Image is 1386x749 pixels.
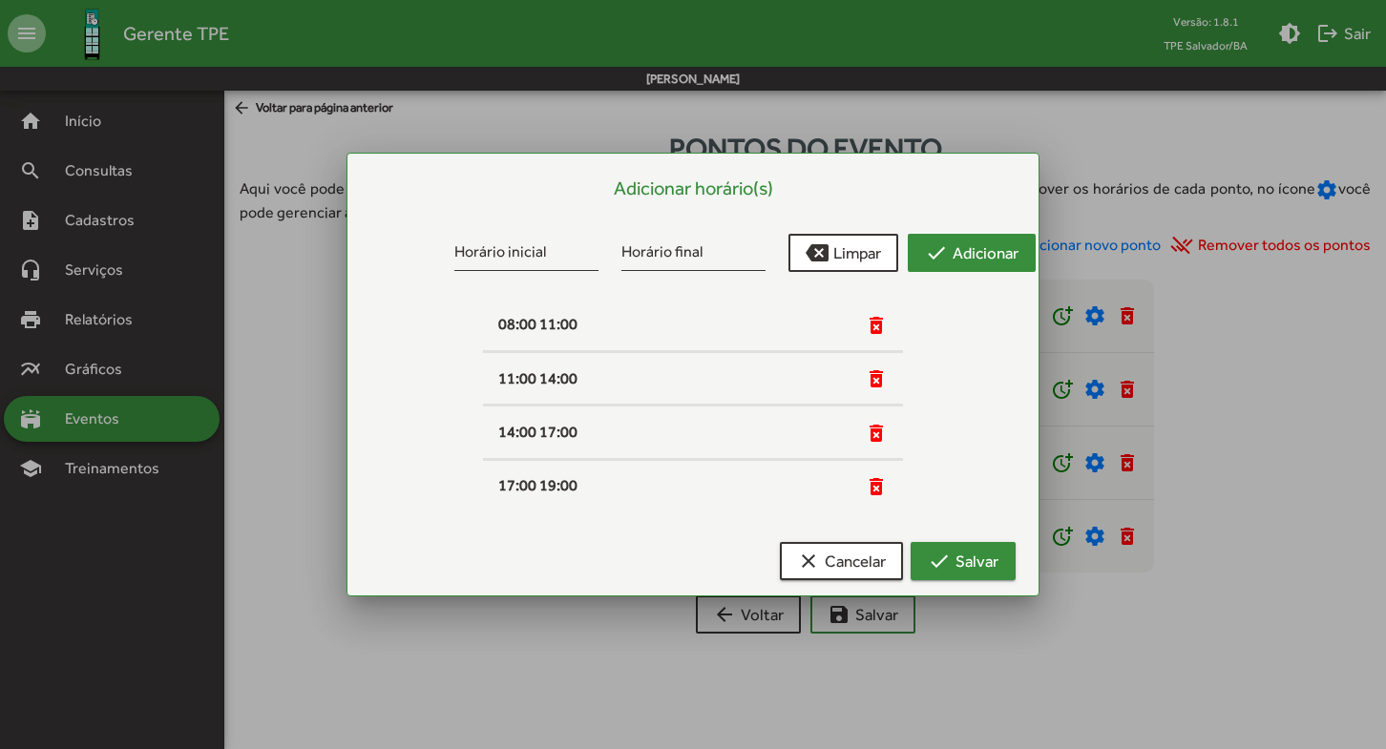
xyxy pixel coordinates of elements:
mat-icon: delete_forever [865,367,888,390]
span: Cancelar [797,544,886,578]
mat-icon: delete_forever [865,475,888,498]
mat-icon: clear [797,550,820,572]
mat-icon: backspace [806,241,829,264]
span: 17:00 19:00 [498,476,577,494]
mat-icon: check [928,550,951,572]
button: Cancelar [780,542,903,580]
span: Limpar [806,236,881,270]
span: Salvar [928,544,998,578]
span: Adicionar [925,236,1018,270]
button: Limpar [788,234,898,272]
span: 08:00 11:00 [498,315,577,333]
span: 11:00 14:00 [498,369,577,387]
button: Salvar [911,542,1016,580]
mat-icon: check [925,241,948,264]
h5: Adicionar horário(s) [370,177,1016,199]
mat-icon: delete_forever [865,422,888,445]
span: 14:00 17:00 [498,423,577,441]
mat-icon: delete_forever [865,314,888,337]
button: Adicionar [908,234,1036,272]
